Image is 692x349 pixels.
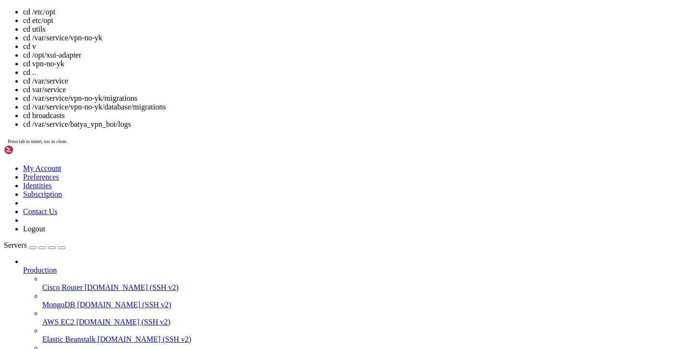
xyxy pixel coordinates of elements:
[23,51,688,60] li: cd /opt/xui-adapter
[4,187,566,195] x-row: 1 additional security update can be applied with ESM Apps.
[4,235,566,243] x-row: root@hiplet-33900:~# cd
[23,34,688,42] li: cd /var/service/vpn-no-yk
[23,25,688,34] li: cd utils
[23,60,688,68] li: cd vpn-no-yk
[42,283,83,291] span: Cisco Router
[23,8,688,16] li: cd /etc/opt
[42,301,75,309] span: MongoDB
[76,318,171,326] span: [DOMAIN_NAME] (SSH v2)
[4,76,566,84] x-row: Usage of /: 2.6% of 231.44GB Users logged in: 0
[42,335,96,343] span: Elastic Beanstalk
[4,241,65,249] a: Servers
[23,77,688,85] li: cd /var/service
[23,16,688,25] li: cd etc/opt
[42,309,688,326] li: AWS EC2 [DOMAIN_NAME] (SSH v2)
[4,28,566,36] x-row: * Management: [URL][DOMAIN_NAME]
[23,164,62,172] a: My Account
[4,132,566,140] x-row: [URL][DOMAIN_NAME]
[42,275,688,292] li: Cisco Router [DOMAIN_NAME] (SSH v2)
[23,85,688,94] li: cd var/service
[23,111,688,120] li: cd broadcasts
[4,20,566,28] x-row: * Documentation: [URL][DOMAIN_NAME]
[4,4,566,12] x-row: Welcome to Ubuntu 24.04.2 LTS (GNU/Linux 6.8.0-35-generic x86_64)
[23,266,57,274] span: Production
[23,181,52,190] a: Identities
[42,292,688,309] li: MongoDB [DOMAIN_NAME] (SSH v2)
[4,92,566,100] x-row: Swap usage: 0%
[85,283,179,291] span: [DOMAIN_NAME] (SSH v2)
[4,228,566,236] x-row: Last login: [DATE] from [TECHNICAL_ID]
[4,147,566,156] x-row: Expanded Security Maintenance for Applications is not enabled.
[42,318,688,326] a: AWS EC2 [DOMAIN_NAME] (SSH v2)
[4,145,59,155] img: Shellngn
[97,235,101,243] div: (23, 29)
[42,335,688,344] a: Elastic Beanstalk [DOMAIN_NAME] (SSH v2)
[4,241,27,249] span: Servers
[23,103,688,111] li: cd /var/service/vpn-no-yk/database/migrations
[23,94,688,103] li: cd /var/service/vpn-no-yk/migrations
[4,68,566,76] x-row: System load: 1.0 Processes: 239
[42,301,688,309] a: MongoDB [DOMAIN_NAME] (SSH v2)
[4,116,566,124] x-row: just raised the bar for easy, resilient and secure K8s cluster deployment.
[4,108,566,116] x-row: * Strictly confined Kubernetes makes edge and IoT secure. Learn how MicroK8s
[23,42,688,51] li: cd v
[23,266,688,275] a: Production
[23,190,62,198] a: Subscription
[4,36,566,44] x-row: * Support: [URL][DOMAIN_NAME]
[4,52,566,60] x-row: System information as of [DATE]
[4,195,566,204] x-row: Learn more about enabling ESM Apps service at [URL][DOMAIN_NAME]
[23,207,58,216] a: Contact Us
[77,301,171,309] span: [DOMAIN_NAME] (SSH v2)
[23,225,45,233] a: Logout
[4,219,566,228] x-row: *** System restart required ***
[4,164,566,172] x-row: 52 updates can be applied immediately.
[42,326,688,344] li: Elastic Beanstalk [DOMAIN_NAME] (SSH v2)
[42,318,74,326] span: AWS EC2
[42,283,688,292] a: Cisco Router [DOMAIN_NAME] (SSH v2)
[4,171,566,180] x-row: To see these additional updates run: apt list --upgradable
[23,68,688,77] li: cd ..
[23,120,688,129] li: cd /var/service/batya_vpn_bot/logs
[98,335,192,343] span: [DOMAIN_NAME] (SSH v2)
[23,173,59,181] a: Preferences
[8,139,67,144] span: Press tab to insert, esc to close.
[4,84,566,92] x-row: Memory usage: 5% IPv4 address for ens3: [TECHNICAL_ID]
